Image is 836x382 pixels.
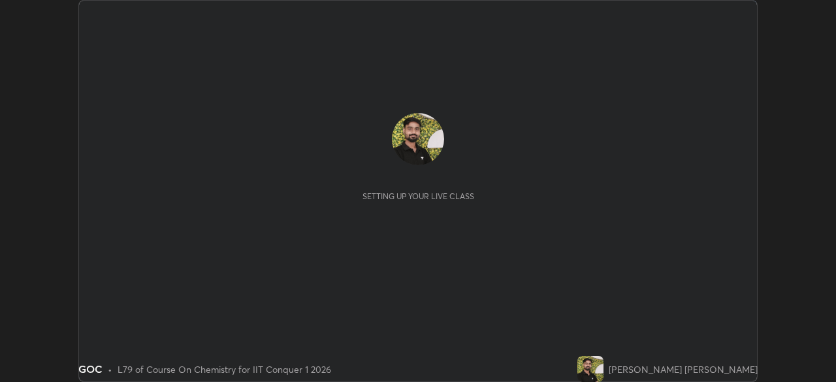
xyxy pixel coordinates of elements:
[609,362,758,376] div: [PERSON_NAME] [PERSON_NAME]
[78,361,103,377] div: GOC
[108,362,112,376] div: •
[392,113,444,165] img: d4ceb94013f44135ba1f99c9176739bb.jpg
[118,362,331,376] div: L79 of Course On Chemistry for IIT Conquer 1 2026
[362,191,474,201] div: Setting up your live class
[577,356,603,382] img: d4ceb94013f44135ba1f99c9176739bb.jpg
